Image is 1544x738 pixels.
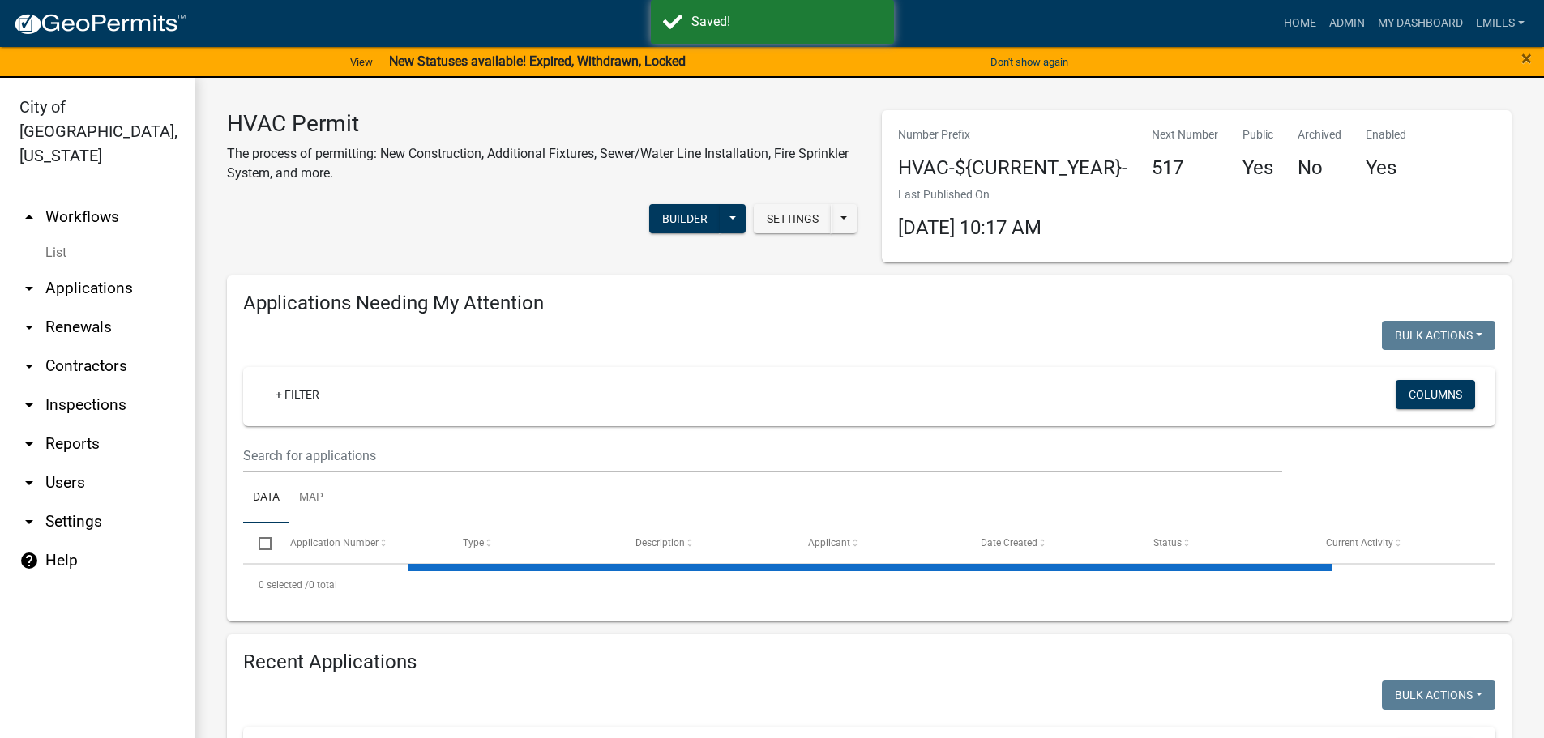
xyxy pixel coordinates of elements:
button: Settings [754,204,832,233]
strong: New Statuses available! Expired, Withdrawn, Locked [389,53,686,69]
button: Close [1521,49,1532,68]
span: Status [1153,537,1182,548]
h4: 517 [1152,156,1218,180]
button: Columns [1396,380,1475,409]
i: arrow_drop_down [19,318,39,337]
span: Application Number [290,537,379,548]
i: arrow_drop_down [19,512,39,531]
span: [DATE] 10:17 AM [898,216,1041,239]
div: Saved! [691,12,882,32]
h3: HVAC Permit [227,110,858,138]
i: arrow_drop_down [19,473,39,493]
span: Date Created [981,537,1037,548]
button: Don't show again [984,49,1075,75]
datatable-header-cell: Select [243,523,274,562]
h4: Yes [1242,156,1273,180]
i: arrow_drop_down [19,434,39,454]
datatable-header-cell: Date Created [965,523,1138,562]
span: Type [463,537,484,548]
datatable-header-cell: Current Activity [1311,523,1483,562]
p: Archived [1298,126,1341,143]
p: Enabled [1366,126,1406,143]
p: Public [1242,126,1273,143]
datatable-header-cell: Type [447,523,619,562]
div: 0 total [243,565,1495,605]
a: Home [1277,8,1323,39]
a: View [344,49,379,75]
span: 0 selected / [259,579,309,591]
p: Number Prefix [898,126,1127,143]
a: Admin [1323,8,1371,39]
i: arrow_drop_down [19,395,39,415]
a: My Dashboard [1371,8,1469,39]
a: Data [243,472,289,524]
h4: Yes [1366,156,1406,180]
span: Applicant [808,537,850,548]
h4: Applications Needing My Attention [243,292,1495,315]
button: Bulk Actions [1382,680,1495,710]
h4: HVAC-${CURRENT_YEAR}- [898,156,1127,180]
span: Description [635,537,685,548]
datatable-header-cell: Description [620,523,793,562]
p: Next Number [1152,126,1218,143]
a: Map [289,472,333,524]
datatable-header-cell: Applicant [793,523,965,562]
button: Bulk Actions [1382,321,1495,350]
i: help [19,551,39,570]
a: lmills [1469,8,1531,39]
span: Current Activity [1326,537,1393,548]
p: Last Published On [898,186,1041,203]
span: × [1521,47,1532,70]
a: + Filter [263,380,332,409]
input: Search for applications [243,439,1282,472]
p: The process of permitting: New Construction, Additional Fixtures, Sewer/Water Line Installation, ... [227,144,858,183]
datatable-header-cell: Status [1138,523,1311,562]
i: arrow_drop_down [19,279,39,298]
h4: Recent Applications [243,651,1495,674]
button: Builder [649,204,721,233]
i: arrow_drop_up [19,207,39,227]
i: arrow_drop_down [19,356,39,376]
datatable-header-cell: Application Number [274,523,447,562]
h4: No [1298,156,1341,180]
